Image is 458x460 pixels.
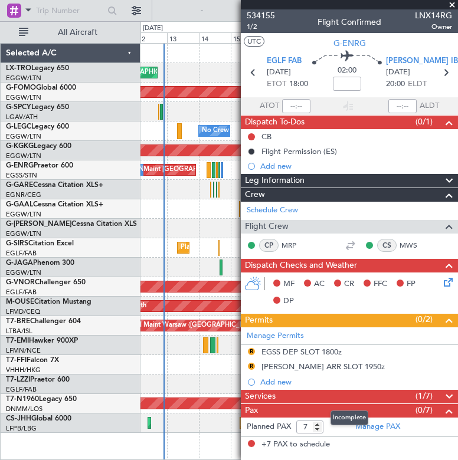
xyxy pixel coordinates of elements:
span: T7-FFI [6,357,27,364]
span: LNX14RG [415,9,452,22]
div: [DATE] [143,24,163,34]
div: Flight Confirmed [318,16,381,28]
span: DP [283,295,294,307]
span: Leg Information [245,174,305,188]
a: G-[PERSON_NAME]Cessna Citation XLS [6,221,137,228]
a: T7-FFIFalcon 7X [6,357,59,364]
span: M-OUSE [6,298,34,305]
a: VHHH/HKG [6,366,41,374]
span: MF [283,278,295,290]
div: CS [377,239,397,252]
div: 12 [136,32,168,43]
span: G-[PERSON_NAME] [6,221,71,228]
div: [PERSON_NAME] ARR SLOT 1950z [261,362,385,372]
span: G-ENRG [333,37,366,50]
a: T7-LZZIPraetor 600 [6,376,70,383]
span: Services [245,390,276,403]
a: LX-TROLegacy 650 [6,65,69,72]
a: EGGW/LTN [6,229,41,238]
span: T7-EMI [6,337,29,344]
a: G-JAGAPhenom 300 [6,259,74,267]
div: Add new [260,377,452,387]
span: 534155 [247,9,275,22]
a: Schedule Crew [247,205,298,216]
span: T7-LZZI [6,376,30,383]
button: R [248,348,255,355]
a: T7-N1960Legacy 650 [6,396,77,403]
span: 02:00 [338,65,356,77]
label: Planned PAX [247,421,291,433]
span: Flight Crew [245,220,289,234]
a: DNMM/LOS [6,405,42,413]
a: LFMD/CEQ [6,307,40,316]
a: G-GAALCessna Citation XLS+ [6,201,103,208]
a: LTBA/ISL [6,327,32,336]
span: (1/7) [416,390,433,402]
span: Pax [245,404,258,418]
a: CS-JHHGlobal 6000 [6,415,71,422]
a: T7-EMIHawker 900XP [6,337,78,344]
span: Crew [245,188,265,202]
a: EGGW/LTN [6,93,41,102]
div: Planned Maint [GEOGRAPHIC_DATA] ([GEOGRAPHIC_DATA]) [181,239,367,257]
a: G-FOMOGlobal 6000 [6,84,76,91]
a: EGGW/LTN [6,210,41,219]
span: FFC [374,278,387,290]
a: MRP [282,240,308,251]
span: FP [407,278,416,290]
span: Dispatch Checks and Weather [245,259,357,272]
span: (0/7) [416,404,433,416]
a: EGLF/FAB [6,249,37,258]
span: ETOT [267,78,286,90]
input: --:-- [282,99,310,113]
span: G-SIRS [6,240,28,247]
a: MWS [400,240,426,251]
a: G-LEGCLegacy 600 [6,123,69,130]
span: (0/1) [416,116,433,128]
a: G-SIRSCitation Excel [6,240,74,247]
a: EGLF/FAB [6,385,37,394]
span: G-LEGC [6,123,31,130]
button: UTC [244,36,264,47]
div: No Crew [202,122,229,140]
div: 14 [199,32,231,43]
span: LX-TRO [6,65,31,72]
a: M-OUSECitation Mustang [6,298,91,305]
a: G-SPCYLegacy 650 [6,104,69,111]
div: 13 [167,32,199,43]
a: G-VNORChallenger 650 [6,279,86,286]
a: EGGW/LTN [6,268,41,277]
div: Incomplete [331,410,368,425]
a: EGGW/LTN [6,152,41,160]
span: CR [344,278,354,290]
input: Trip Number [36,2,104,19]
button: R [248,363,255,370]
span: 18:00 [289,78,308,90]
a: EGGW/LTN [6,74,41,83]
span: All Aircraft [31,28,125,37]
span: ALDT [420,100,439,112]
span: T7-BRE [6,318,30,325]
span: Dispatch To-Dos [245,116,305,129]
a: G-ENRGPraetor 600 [6,162,73,169]
div: Add new [260,161,452,171]
div: CB [261,132,271,142]
span: T7-N1960 [6,396,39,403]
span: ELDT [408,78,427,90]
a: T7-BREChallenger 604 [6,318,81,325]
span: G-SPCY [6,104,31,111]
div: Flight Permission (ES) [261,146,337,156]
div: CP [259,239,279,252]
span: [DATE] [267,67,291,78]
a: G-KGKGLegacy 600 [6,143,71,150]
a: EGSS/STN [6,171,37,180]
a: EGGW/LTN [6,132,41,141]
a: Manage Permits [247,330,304,342]
span: 1/2 [247,22,275,32]
span: +7 PAX to schedule [261,439,330,451]
span: ATOT [260,100,279,112]
span: G-FOMO [6,84,36,91]
span: 20:00 [386,78,405,90]
span: G-GARE [6,182,33,189]
a: LFPB/LBG [6,424,37,433]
